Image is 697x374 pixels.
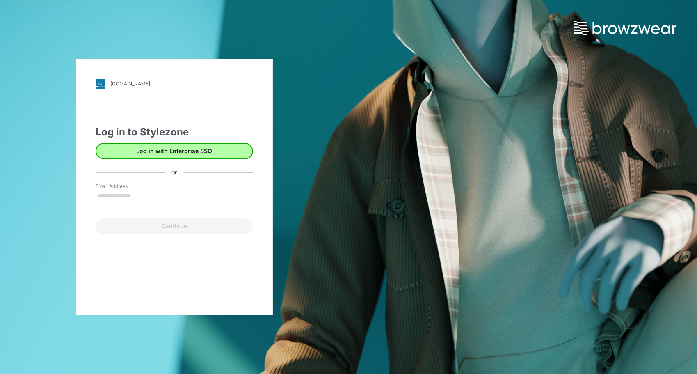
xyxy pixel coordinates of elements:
[96,143,253,159] button: Log in with Enterprise SSO
[96,79,105,89] img: stylezone-logo.562084cfcfab977791bfbf7441f1a819.svg
[96,125,253,140] div: Log in to Stylezone
[96,79,253,89] a: [DOMAIN_NAME]
[574,21,676,35] img: browzwear-logo.e42bd6dac1945053ebaf764b6aa21510.svg
[165,168,183,177] div: or
[96,183,153,190] label: Email Address
[110,80,150,87] div: [DOMAIN_NAME]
